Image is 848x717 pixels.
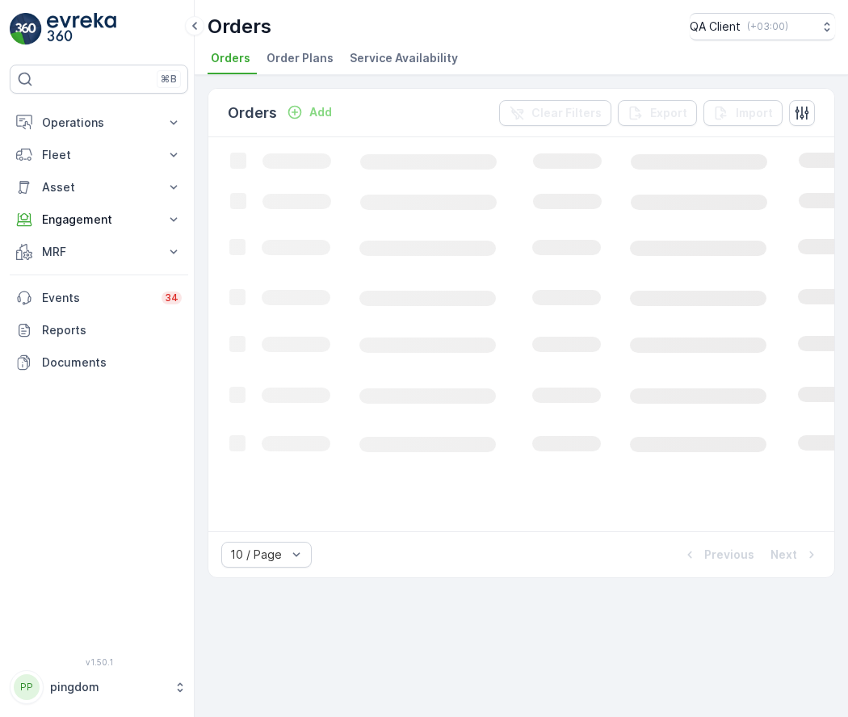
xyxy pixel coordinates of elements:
[531,105,602,121] p: Clear Filters
[42,290,152,306] p: Events
[228,102,277,124] p: Orders
[10,203,188,236] button: Engagement
[10,670,188,704] button: PPpingdom
[10,314,188,346] a: Reports
[690,13,835,40] button: QA Client(+03:00)
[267,50,334,66] span: Order Plans
[42,244,156,260] p: MRF
[50,679,166,695] p: pingdom
[10,171,188,203] button: Asset
[350,50,458,66] span: Service Availability
[650,105,687,121] p: Export
[42,212,156,228] p: Engagement
[280,103,338,122] button: Add
[703,100,783,126] button: Import
[42,147,156,163] p: Fleet
[10,13,42,45] img: logo
[499,100,611,126] button: Clear Filters
[704,547,754,563] p: Previous
[42,322,182,338] p: Reports
[690,19,741,35] p: QA Client
[14,674,40,700] div: PP
[42,354,182,371] p: Documents
[10,139,188,171] button: Fleet
[165,291,178,304] p: 34
[10,657,188,667] span: v 1.50.1
[736,105,773,121] p: Import
[10,107,188,139] button: Operations
[10,346,188,379] a: Documents
[208,14,271,40] p: Orders
[769,545,821,564] button: Next
[747,20,788,33] p: ( +03:00 )
[42,115,156,131] p: Operations
[47,13,116,45] img: logo_light-DOdMpM7g.png
[211,50,250,66] span: Orders
[10,236,188,268] button: MRF
[10,282,188,314] a: Events34
[770,547,797,563] p: Next
[161,73,177,86] p: ⌘B
[309,104,332,120] p: Add
[680,545,756,564] button: Previous
[618,100,697,126] button: Export
[42,179,156,195] p: Asset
